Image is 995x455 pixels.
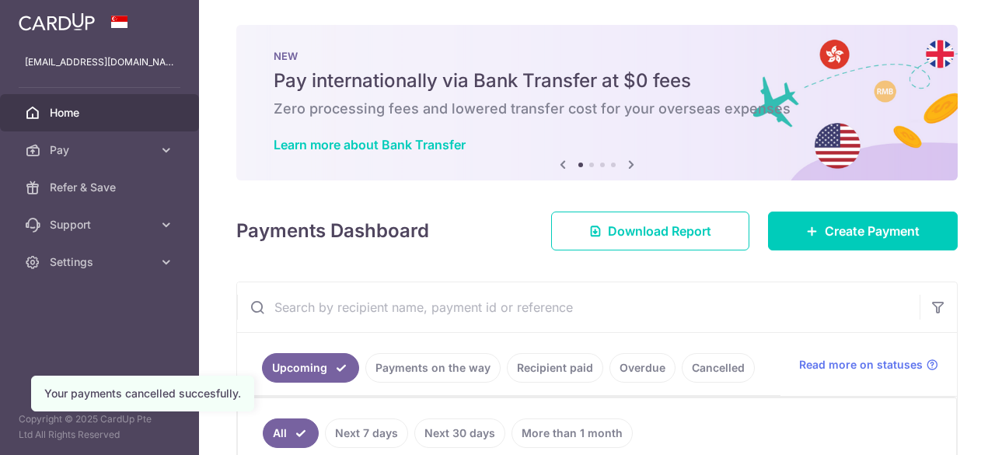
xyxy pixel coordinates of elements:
[799,357,923,373] span: Read more on statuses
[274,100,920,118] h6: Zero processing fees and lowered transfer cost for your overseas expenses
[825,222,920,240] span: Create Payment
[50,105,152,121] span: Home
[511,418,633,448] a: More than 1 month
[414,418,505,448] a: Next 30 days
[44,386,241,401] div: Your payments cancelled succesfully.
[25,54,174,70] p: [EMAIL_ADDRESS][DOMAIN_NAME]
[236,25,958,180] img: Bank transfer banner
[50,142,152,158] span: Pay
[768,212,958,250] a: Create Payment
[50,217,152,233] span: Support
[682,353,755,383] a: Cancelled
[19,12,95,31] img: CardUp
[274,50,920,62] p: NEW
[274,137,466,152] a: Learn more about Bank Transfer
[236,217,429,245] h4: Payments Dashboard
[609,353,676,383] a: Overdue
[325,418,408,448] a: Next 7 days
[608,222,711,240] span: Download Report
[365,353,501,383] a: Payments on the way
[263,418,319,448] a: All
[50,254,152,270] span: Settings
[274,68,920,93] h5: Pay internationally via Bank Transfer at $0 fees
[262,353,359,383] a: Upcoming
[507,353,603,383] a: Recipient paid
[50,180,152,195] span: Refer & Save
[237,282,920,332] input: Search by recipient name, payment id or reference
[551,212,749,250] a: Download Report
[799,357,938,373] a: Read more on statuses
